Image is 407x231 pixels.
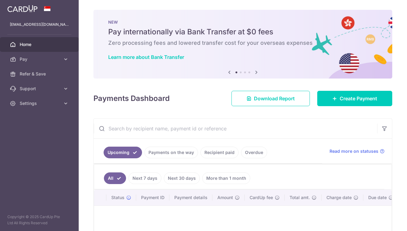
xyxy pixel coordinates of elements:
[20,56,60,62] span: Pay
[128,172,161,184] a: Next 7 days
[164,172,200,184] a: Next 30 days
[93,10,392,79] img: Bank transfer banner
[169,190,212,206] th: Payment details
[368,194,387,201] span: Due date
[217,194,233,201] span: Amount
[326,194,352,201] span: Charge date
[202,172,250,184] a: More than 1 month
[20,41,60,48] span: Home
[7,5,38,12] img: CardUp
[290,194,310,201] span: Total amt.
[200,147,239,158] a: Recipient paid
[93,93,170,104] h4: Payments Dashboard
[254,95,295,102] span: Download Report
[367,213,401,228] iframe: Opens a widget where you can find more information
[317,91,392,106] a: Create Payment
[108,20,377,25] p: NEW
[94,119,377,138] input: Search by recipient name, payment id or reference
[104,172,126,184] a: All
[20,71,60,77] span: Refer & Save
[241,147,267,158] a: Overdue
[330,148,385,154] a: Read more on statuses
[250,194,273,201] span: CardUp fee
[108,27,377,37] h5: Pay internationally via Bank Transfer at $0 fees
[111,194,124,201] span: Status
[20,86,60,92] span: Support
[20,100,60,106] span: Settings
[136,190,169,206] th: Payment ID
[104,147,142,158] a: Upcoming
[10,21,69,28] p: [EMAIL_ADDRESS][DOMAIN_NAME]
[108,54,184,60] a: Learn more about Bank Transfer
[330,148,378,154] span: Read more on statuses
[108,39,377,47] h6: Zero processing fees and lowered transfer cost for your overseas expenses
[144,147,198,158] a: Payments on the way
[231,91,310,106] a: Download Report
[340,95,377,102] span: Create Payment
